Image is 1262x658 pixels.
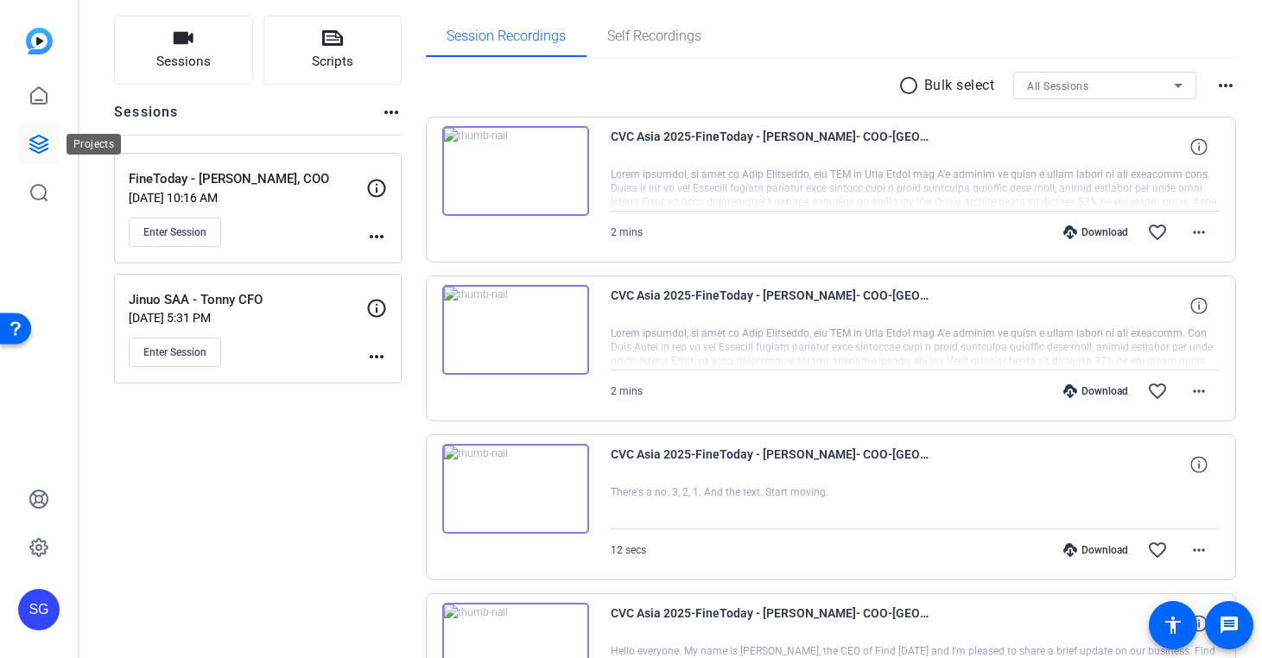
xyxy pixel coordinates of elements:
[129,218,221,247] button: Enter Session
[366,346,387,367] mat-icon: more_horiz
[381,102,402,123] mat-icon: more_horiz
[611,444,930,485] span: CVC Asia 2025-FineToday - [PERSON_NAME]- COO-[GEOGRAPHIC_DATA]-2025-09-02-11-04-28-148-0
[1219,615,1240,636] mat-icon: message
[1055,543,1137,557] div: Download
[442,444,589,534] img: thumb-nail
[607,29,701,43] span: Self Recordings
[129,191,366,205] p: [DATE] 10:16 AM
[129,169,366,189] p: FineToday - [PERSON_NAME], COO
[442,126,589,216] img: thumb-nail
[18,589,60,630] div: SG
[611,385,643,397] span: 2 mins
[129,290,366,310] p: Jinuo SAA - Tonny CFO
[366,226,387,247] mat-icon: more_horiz
[114,102,179,135] h2: Sessions
[442,285,589,375] img: thumb-nail
[129,311,366,325] p: [DATE] 5:31 PM
[143,345,206,359] span: Enter Session
[312,52,353,72] span: Scripts
[1147,381,1168,402] mat-icon: favorite_border
[1027,80,1088,92] span: All Sessions
[1215,75,1236,96] mat-icon: more_horiz
[143,225,206,239] span: Enter Session
[924,75,995,96] p: Bulk select
[611,126,930,168] span: CVC Asia 2025-FineToday - [PERSON_NAME]- COO-[GEOGRAPHIC_DATA]-2025-09-02-11-09-45-048-0
[129,338,221,367] button: Enter Session
[1147,540,1168,560] mat-icon: favorite_border
[611,285,930,326] span: CVC Asia 2025-FineToday - [PERSON_NAME]- COO-[GEOGRAPHIC_DATA]-2025-09-02-11-05-15-794-0
[114,16,253,85] button: Sessions
[1147,222,1168,243] mat-icon: favorite_border
[1055,384,1137,398] div: Download
[263,16,403,85] button: Scripts
[447,29,566,43] span: Session Recordings
[26,28,53,54] img: blue-gradient.svg
[1055,225,1137,239] div: Download
[611,226,643,238] span: 2 mins
[1163,615,1183,636] mat-icon: accessibility
[611,603,930,644] span: CVC Asia 2025-FineToday - [PERSON_NAME]- COO-[GEOGRAPHIC_DATA]-2025-09-02-11-02-19-154-0
[898,75,924,96] mat-icon: radio_button_unchecked
[1189,540,1209,560] mat-icon: more_horiz
[611,544,646,556] span: 12 secs
[67,134,121,155] div: Projects
[1189,222,1209,243] mat-icon: more_horiz
[1189,381,1209,402] mat-icon: more_horiz
[156,52,211,72] span: Sessions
